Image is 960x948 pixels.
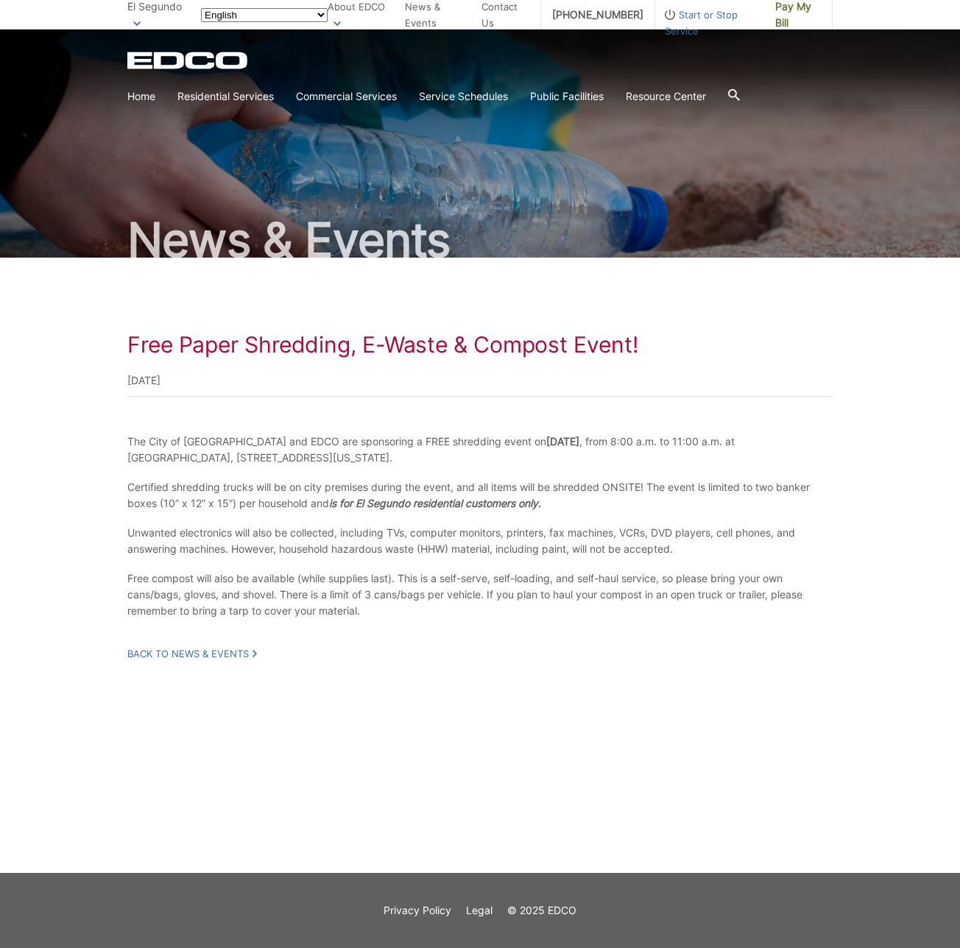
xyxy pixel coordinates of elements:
a: Privacy Policy [384,902,451,919]
a: Legal [466,902,493,919]
select: Select a language [201,8,328,22]
h1: Free Paper Shredding, E-Waste & Compost Event! [127,331,833,358]
a: EDCD logo. Return to the homepage. [127,52,250,69]
strong: [DATE] [546,435,579,448]
a: Commercial Services [296,88,397,105]
p: Unwanted electronics will also be collected, including TVs, computer monitors, printers, fax mach... [127,525,833,557]
p: Free compost will also be available (while supplies last). This is a self-serve, self-loading, an... [127,570,833,619]
strong: is for El Segundo residential customers only. [329,497,541,509]
p: The City of [GEOGRAPHIC_DATA] and EDCO are sponsoring a FREE shredding event on , from 8:00 a.m. ... [127,434,833,466]
p: Certified shredding trucks will be on city premises during the event, and all items will be shred... [127,479,833,512]
a: Back to News & Events [127,647,257,660]
a: Residential Services [177,88,274,105]
a: Resource Center [626,88,706,105]
h2: News & Events [127,216,833,263]
p: [DATE] [127,372,833,389]
p: © 2025 EDCO [507,902,576,919]
a: Public Facilities [530,88,604,105]
a: Service Schedules [419,88,508,105]
a: Home [127,88,155,105]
